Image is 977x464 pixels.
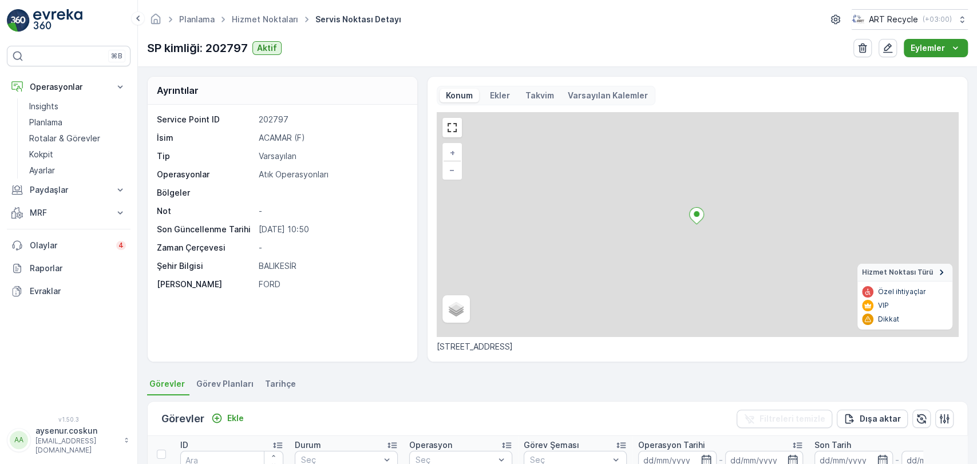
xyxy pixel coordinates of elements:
[444,161,461,179] a: Uzaklaştır
[30,184,108,196] p: Paydaşlar
[488,90,512,101] p: Ekler
[409,439,452,451] p: Operasyon
[862,268,933,277] span: Hizmet Noktası Türü
[857,264,952,281] summary: Hizmet Noktası Türü
[10,431,28,449] div: AA
[207,411,248,425] button: Ekle
[29,117,62,128] p: Planlama
[259,260,405,272] p: BALIKESİR
[7,280,130,303] a: Evraklar
[878,315,899,324] p: Dikkat
[35,425,118,437] p: aysenur.coskun
[437,341,958,352] p: [STREET_ADDRESS]
[860,413,901,425] p: Dışa aktar
[814,439,851,451] p: Son Tarih
[149,17,162,27] a: Ana Sayfa
[525,90,554,101] p: Takvim
[259,205,405,217] p: -
[157,187,254,199] p: Bölgeler
[259,242,405,253] p: -
[259,150,405,162] p: Varsayılan
[259,169,405,180] p: Atık Operasyonları
[147,39,248,57] p: SP kimliği: 202797
[29,149,53,160] p: Kokpit
[252,41,282,55] button: Aktif
[444,90,474,101] p: Konum
[157,205,254,217] p: Not
[30,240,109,251] p: Olaylar
[444,119,461,136] a: View Fullscreen
[568,90,648,101] p: Varsayılan Kalemler
[157,169,254,180] p: Operasyonlar
[259,224,405,235] p: [DATE] 10:50
[869,14,918,25] p: ART Recycle
[196,378,254,390] span: Görev Planları
[852,13,864,26] img: image_23.png
[157,224,254,235] p: Son Güncellenme Tarihi
[7,179,130,201] button: Paydaşlar
[878,301,889,310] p: VIP
[524,439,579,451] p: Görev Şeması
[118,241,124,250] p: 4
[257,42,277,54] p: Aktif
[878,287,926,296] p: Özel ihtiyaçlar
[157,279,254,290] p: [PERSON_NAME]
[29,165,55,176] p: Ayarlar
[25,130,130,146] a: Rotalar & Görevler
[450,148,455,157] span: +
[313,14,404,25] span: Servis Noktası Detayı
[25,114,130,130] a: Planlama
[259,114,405,125] p: 202797
[25,98,130,114] a: Insights
[157,84,199,97] p: Ayrıntılar
[157,242,254,253] p: Zaman Çerçevesi
[157,150,254,162] p: Tip
[7,201,130,224] button: MRF
[30,285,126,297] p: Evraklar
[760,413,825,425] p: Filtreleri temizle
[7,257,130,280] a: Raporlar
[7,234,130,257] a: Olaylar4
[444,296,469,322] a: Layers
[7,416,130,423] span: v 1.50.3
[227,413,244,424] p: Ekle
[232,14,298,24] a: Hizmet Noktaları
[259,279,405,290] p: FORD
[35,437,118,455] p: [EMAIL_ADDRESS][DOMAIN_NAME]
[180,439,188,451] p: ID
[444,144,461,161] a: Yakınlaştır
[737,410,832,428] button: Filtreleri temizle
[638,439,705,451] p: Operasyon Tarihi
[30,263,126,274] p: Raporlar
[161,411,204,427] p: Görevler
[7,425,130,455] button: AAaysenur.coskun[EMAIL_ADDRESS][DOMAIN_NAME]
[904,39,968,57] button: Eylemler
[157,114,254,125] p: Service Point ID
[265,378,296,390] span: Tarihçe
[29,101,58,112] p: Insights
[111,51,122,61] p: ⌘B
[911,42,945,54] p: Eylemler
[259,132,405,144] p: ACAMAR (F)
[923,15,952,24] p: ( +03:00 )
[449,165,455,175] span: −
[30,81,108,93] p: Operasyonlar
[149,378,185,390] span: Görevler
[25,162,130,179] a: Ayarlar
[295,439,321,451] p: Durum
[30,207,108,219] p: MRF
[7,9,30,32] img: logo
[7,76,130,98] button: Operasyonlar
[33,9,82,32] img: logo_light-DOdMpM7g.png
[25,146,130,162] a: Kokpit
[157,132,254,144] p: İsim
[29,133,100,144] p: Rotalar & Görevler
[157,260,254,272] p: Şehir Bilgisi
[179,14,215,24] a: Planlama
[852,9,968,30] button: ART Recycle(+03:00)
[837,410,908,428] button: Dışa aktar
